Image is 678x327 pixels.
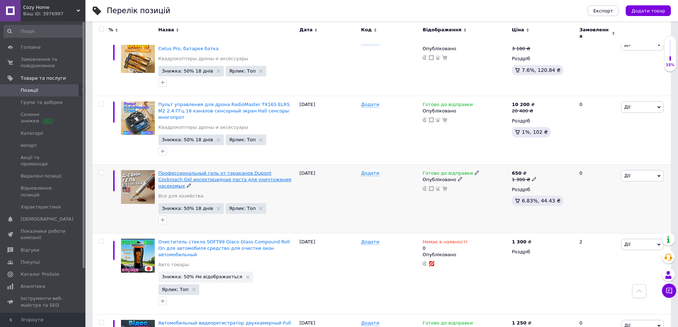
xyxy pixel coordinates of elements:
span: Знижка: 50% 18 днів [162,206,213,211]
div: Перелік позицій [107,7,170,15]
a: Квадрокоптеры дроны и аксессуары [158,56,248,62]
span: Замовлення [579,27,610,39]
div: ₴ [512,101,535,108]
span: Характеристики [21,204,61,210]
span: Інструменти веб-майстра та SEO [21,295,66,308]
span: % [109,27,113,33]
div: Роздріб [512,186,573,193]
div: ₴ [512,170,536,176]
span: Додати [361,170,379,176]
div: 20 400 ₴ [512,108,535,114]
div: [DATE] [298,233,359,314]
div: Опубліковано [422,252,508,258]
b: 10 200 [512,102,530,107]
span: Додати [361,239,379,245]
img: Профессиональный гель от тараканов Dupont Cockroach Gel инсектицидная паста для уничтожения насек... [121,170,155,204]
div: [DATE] [298,96,359,164]
div: 3 180 ₴ [512,46,531,52]
span: Дії [624,242,630,247]
div: ₴ [512,320,531,326]
div: ₴ [512,239,531,245]
a: Все для хозяйства [158,193,204,199]
a: Профессиональный гель от тараканов Dupont Cockroach Gel инсектицидная паста для уничтожения насек... [158,170,291,189]
a: Квадрокоптеры дроны и аксессуары [158,124,248,131]
span: Ярлик: Топ [229,137,256,142]
b: 1 300 [512,239,526,244]
span: Групи та добірки [21,99,63,106]
span: Знижка: 50% 18 днів [162,137,213,142]
span: Знижка: 50% Не відображається [162,274,242,279]
div: Опубліковано [422,46,508,52]
button: Експорт [588,5,619,16]
a: Пульт управления для дрона RadioMaster TX16S ELRS M2 2.4 ГГц 16 каналов сенсорный экран Hall сенс... [158,102,290,120]
span: Cozy Home [23,4,77,11]
span: Імпорт [21,142,37,149]
span: Дії [624,173,630,178]
input: Пошук [4,25,84,38]
span: Позиції [21,87,38,94]
span: Знижка: 50% 18 днів [162,69,213,73]
span: Покупці [21,259,40,265]
span: Назва [158,27,174,33]
div: Опубліковано [422,108,508,114]
span: Додати [361,102,379,107]
a: Очиститель стекла SOFT99 Glaco Glass Compound Roll On для автомобиля средство для очистки окон ав... [158,239,290,257]
span: Немає в наявності [422,239,467,247]
span: Відображення [422,27,461,33]
span: Готово до відправки [422,170,473,178]
span: Ціна [512,27,524,33]
div: 0 [575,164,619,233]
img: Очиститель стекла SOFT99 Glaco Glass Compound Roll On для автомобиля средство для очистки окон ав... [121,239,155,273]
span: Головна [21,44,41,51]
div: Опубліковано [422,176,508,183]
span: Видалені позиції [21,173,62,179]
span: Аналітика [21,283,45,290]
span: Показники роботи компанії [21,228,66,241]
span: Додати [361,320,379,326]
span: Готово до відправки [422,102,473,109]
span: Відновлення позицій [21,185,66,198]
button: Чат з покупцем [662,284,676,298]
span: Сезонні знижки [21,111,66,124]
div: 1 300 ₴ [512,176,536,183]
div: 2 [575,233,619,314]
span: Додати товар [631,8,665,14]
div: [DATE] [298,34,359,96]
span: Код [361,27,372,33]
div: Роздріб [512,249,573,255]
img: Пульт управления для дрона RadioMaster TX16S ELRS M2 2.4 ГГц 16 каналов сенсорный экран Hall сенс... [121,101,155,135]
span: Категорії [21,130,43,137]
div: 0 [575,34,619,96]
span: Дата [300,27,313,33]
span: Експорт [593,8,613,14]
span: 7.6%, 120.84 ₴ [522,67,561,73]
a: Авто товары [158,262,189,268]
span: Товари та послуги [21,75,66,81]
span: Акції та промокоди [21,154,66,167]
b: 650 [512,170,521,176]
span: Дії [624,104,630,110]
div: 0 [422,239,467,252]
span: [DEMOGRAPHIC_DATA] [21,216,73,222]
div: Ваш ID: 3976997 [23,11,85,17]
span: Каталог ProSale [21,271,59,278]
span: Ярлик: Топ [229,206,256,211]
div: 0 [575,96,619,164]
div: [DATE] [298,164,359,233]
span: Ярлик: Топ [229,69,256,73]
span: 6.83%, 44.43 ₴ [522,198,561,204]
div: Роздріб [512,118,573,124]
div: 15% [664,63,676,68]
span: Відгуки [21,247,39,253]
span: Замовлення та повідомлення [21,56,66,69]
b: 1 250 [512,320,526,326]
span: Ярлик: Топ [162,287,189,292]
span: 1%, 102 ₴ [522,129,548,135]
img: LAVA 1S BetaFPV 550 mAh аккумулятор для Cetus X и Cetus Pro, батарея батка [121,39,155,73]
button: Додати товар [626,5,671,16]
div: Роздріб [512,56,573,62]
